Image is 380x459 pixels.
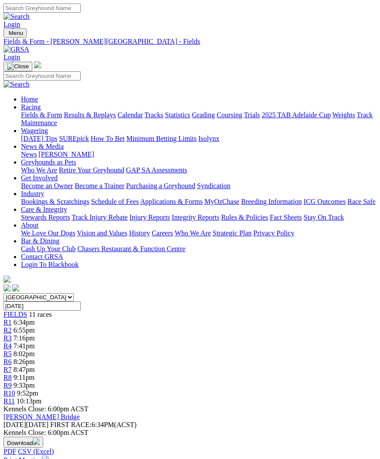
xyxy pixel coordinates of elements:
input: Search [3,4,81,13]
a: Weights [332,111,355,119]
a: [DATE] Tips [21,135,57,142]
a: Track Injury Rebate [72,214,128,221]
a: SUREpick [59,135,89,142]
a: GAP SA Assessments [126,166,187,174]
a: Become a Trainer [75,182,124,189]
a: R8 [3,374,12,381]
span: [DATE] [3,421,26,428]
a: R4 [3,342,12,350]
div: About [21,229,377,237]
span: R7 [3,366,12,373]
a: Tracks [145,111,163,119]
img: Search [3,13,30,21]
a: Integrity Reports [172,214,219,221]
input: Search [3,71,81,81]
div: Racing [21,111,377,127]
a: Syndication [197,182,230,189]
span: 9:11pm [14,374,35,381]
a: Fields & Form - [PERSON_NAME][GEOGRAPHIC_DATA] - Fields [3,38,377,46]
span: 8:02pm [14,350,35,357]
button: Toggle navigation [3,28,27,38]
div: News & Media [21,151,377,158]
button: Toggle navigation [3,62,32,71]
a: R11 [3,397,15,405]
span: 7:16pm [14,334,35,342]
span: 6:55pm [14,326,35,334]
a: Industry [21,190,44,197]
a: R2 [3,326,12,334]
span: 7:41pm [14,342,35,350]
a: ICG Outcomes [304,198,345,205]
a: [PERSON_NAME] [38,151,94,158]
a: Stewards Reports [21,214,70,221]
a: Applications & Forms [140,198,203,205]
span: 8:47pm [14,366,35,373]
a: How To Bet [91,135,125,142]
img: facebook.svg [3,284,10,291]
a: Isolynx [198,135,219,142]
span: 9:33pm [14,382,35,389]
img: Search [3,81,30,88]
a: CSV (Excel) [18,448,54,455]
a: Racing [21,103,41,111]
a: Fact Sheets [270,214,302,221]
a: Minimum Betting Limits [126,135,197,142]
a: [PERSON_NAME] Bridge [3,413,80,420]
a: Home [21,95,38,103]
div: Get Involved [21,182,377,190]
a: Careers [152,229,173,237]
a: Wagering [21,127,48,134]
a: R9 [3,382,12,389]
a: About [21,221,38,229]
a: Rules & Policies [221,214,268,221]
span: 9:52pm [17,389,38,397]
a: News & Media [21,143,64,150]
a: 2025 TAB Adelaide Cup [262,111,331,119]
a: Login To Blackbook [21,261,79,268]
span: FIRST RACE: [50,421,91,428]
span: R6 [3,358,12,365]
span: 6:34PM(ACST) [50,421,137,428]
a: Statistics [165,111,190,119]
a: R1 [3,319,12,326]
a: R5 [3,350,12,357]
img: Close [7,63,29,70]
input: Select date [3,301,81,311]
div: Greyhounds as Pets [21,166,377,174]
a: Calendar [117,111,143,119]
div: Download [3,448,377,455]
div: Care & Integrity [21,214,377,221]
a: R10 [3,389,15,397]
div: Bar & Dining [21,245,377,253]
a: Trials [244,111,260,119]
a: Injury Reports [129,214,170,221]
a: Fields & Form [21,111,62,119]
img: GRSA [3,46,29,53]
a: We Love Our Dogs [21,229,75,237]
a: Track Maintenance [21,111,373,126]
a: R3 [3,334,12,342]
a: Who We Are [21,166,57,174]
a: Login [3,21,20,28]
a: Become an Owner [21,182,73,189]
span: Kennels Close: 6:00pm ACST [3,405,88,413]
span: Menu [9,30,23,36]
a: Who We Are [175,229,211,237]
a: Purchasing a Greyhound [126,182,195,189]
a: Get Involved [21,174,58,182]
a: Bar & Dining [21,237,59,245]
a: News [21,151,37,158]
a: Cash Up Your Club [21,245,76,252]
img: download.svg [33,438,40,445]
a: Chasers Restaurant & Function Centre [77,245,185,252]
span: [DATE] [3,421,48,428]
button: Download [3,437,43,448]
img: twitter.svg [12,284,19,291]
